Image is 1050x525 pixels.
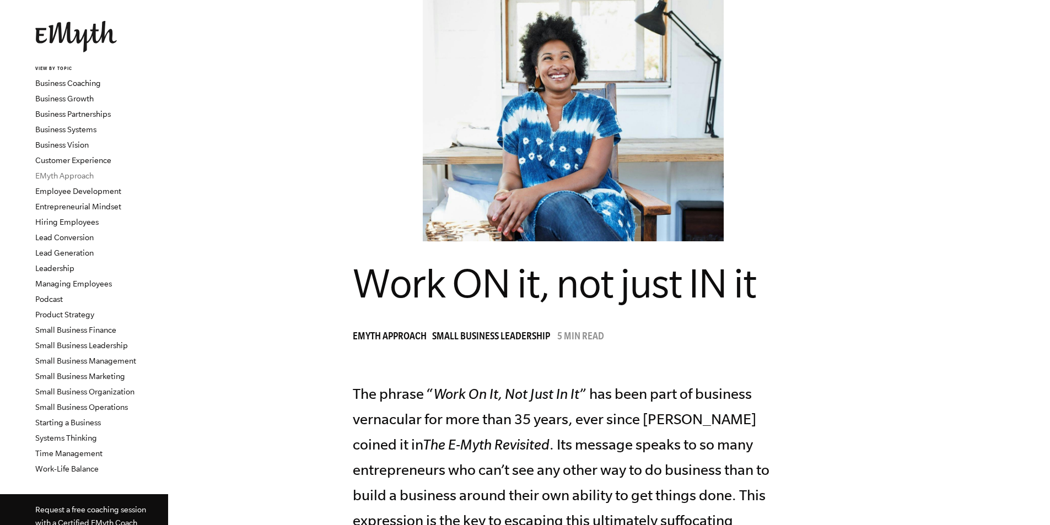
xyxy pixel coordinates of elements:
i: The E-Myth Revisited [423,436,550,452]
a: Systems Thinking [35,434,97,442]
a: Hiring Employees [35,218,99,226]
a: Managing Employees [35,279,112,288]
a: EMyth Approach [35,171,94,180]
a: Small Business Management [35,356,136,365]
a: Customer Experience [35,156,111,165]
a: Small Business Finance [35,326,116,334]
span: Small Business Leadership [432,332,550,343]
a: Lead Conversion [35,233,94,242]
span: EMyth Approach [353,332,427,343]
a: Small Business Operations [35,403,128,412]
a: Business Coaching [35,79,101,88]
a: Business Vision [35,140,89,149]
a: Business Partnerships [35,110,111,118]
a: EMyth Approach [353,332,432,343]
a: Starting a Business [35,418,101,427]
a: Podcast [35,295,63,304]
a: Lead Generation [35,248,94,257]
h6: VIEW BY TOPIC [35,66,168,73]
a: Entrepreneurial Mindset [35,202,121,211]
a: Business Systems [35,125,96,134]
a: Time Management [35,449,103,458]
a: Business Growth [35,94,94,103]
iframe: Chat Widget [804,446,1050,525]
img: EMyth [35,21,117,52]
a: Small Business Organization [35,387,134,396]
a: Employee Development [35,187,121,196]
span: Work ON it, not just IN it [353,261,756,306]
p: 5 min read [557,332,604,343]
a: Small Business Marketing [35,372,125,381]
a: Small Business Leadership [432,332,556,343]
a: Leadership [35,264,74,273]
i: Work On It, Not Just In It [434,386,579,402]
a: Work-Life Balance [35,464,99,473]
a: Small Business Leadership [35,341,128,350]
a: Product Strategy [35,310,94,319]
